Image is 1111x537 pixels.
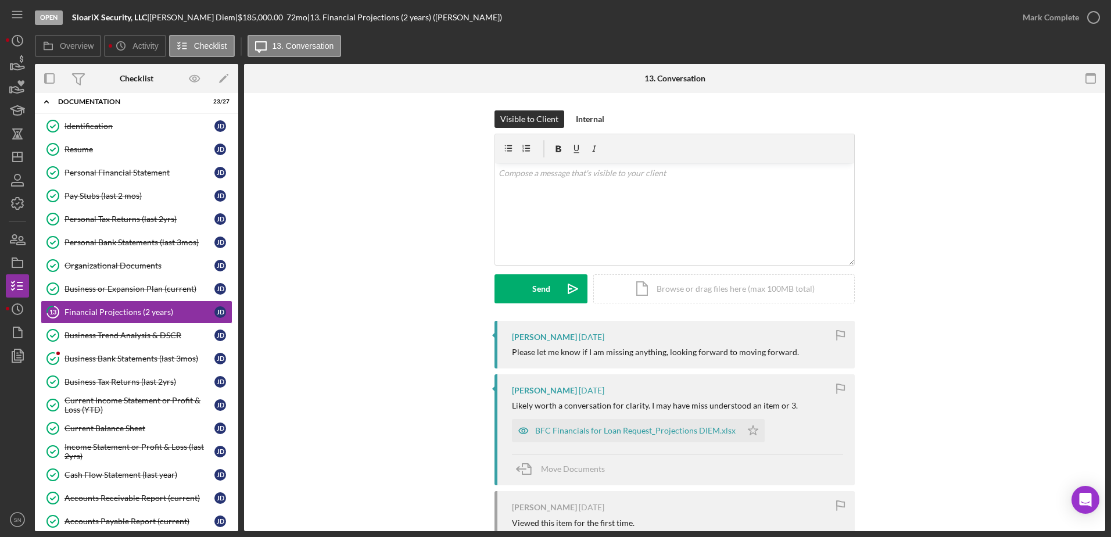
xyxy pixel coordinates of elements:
[149,13,238,22] div: [PERSON_NAME] Diem |
[214,167,226,178] div: J D
[41,161,232,184] a: Personal Financial StatementJD
[41,393,232,417] a: Current Income Statement or Profit & Loss (YTD)JD
[214,144,226,155] div: J D
[64,396,214,414] div: Current Income Statement or Profit & Loss (YTD)
[570,110,610,128] button: Internal
[1071,486,1099,514] div: Open Intercom Messenger
[214,446,226,457] div: J D
[512,503,577,512] div: [PERSON_NAME]
[214,469,226,481] div: J D
[41,370,232,393] a: Business Tax Returns (last 2yrs)JD
[41,486,232,510] a: Accounts Receivable Report (current)JD
[64,191,214,201] div: Pay Stubs (last 2 mos)
[64,238,214,247] div: Personal Bank Statements (last 3mos)
[64,261,214,270] div: Organizational Documents
[512,518,635,528] div: Viewed this item for the first time.
[64,121,214,131] div: Identification
[64,517,214,526] div: Accounts Payable Report (current)
[576,110,604,128] div: Internal
[64,470,214,479] div: Cash Flow Statement (last year)
[64,145,214,154] div: Resume
[64,214,214,224] div: Personal Tax Returns (last 2yrs)
[214,353,226,364] div: J D
[64,377,214,386] div: Business Tax Returns (last 2yrs)
[494,110,564,128] button: Visible to Client
[194,41,227,51] label: Checklist
[579,503,604,512] time: 2025-07-21 21:19
[64,284,214,293] div: Business or Expansion Plan (current)
[512,348,799,357] div: Please let me know if I am missing anything, looking forward to moving forward.
[72,12,147,22] b: SloariX Security, LLC
[273,41,334,51] label: 13. Conversation
[535,426,736,435] div: BFC Financials for Loan Request_Projections DIEM.xlsx
[41,231,232,254] a: Personal Bank Statements (last 3mos)JD
[41,254,232,277] a: Organizational DocumentsJD
[64,331,214,340] div: Business Trend Analysis & DSCR
[41,463,232,486] a: Cash Flow Statement (last year)JD
[72,13,149,22] div: |
[512,386,577,395] div: [PERSON_NAME]
[35,10,63,25] div: Open
[214,515,226,527] div: J D
[286,13,307,22] div: 72 mo
[41,207,232,231] a: Personal Tax Returns (last 2yrs)JD
[41,347,232,370] a: Business Bank Statements (last 3mos)JD
[132,41,158,51] label: Activity
[214,330,226,341] div: J D
[41,114,232,138] a: IdentificationJD
[41,417,232,440] a: Current Balance SheetJD
[41,324,232,347] a: Business Trend Analysis & DSCRJD
[64,424,214,433] div: Current Balance Sheet
[214,423,226,434] div: J D
[64,493,214,503] div: Accounts Receivable Report (current)
[248,35,342,57] button: 13. Conversation
[64,442,214,461] div: Income Statement or Profit & Loss (last 2yrs)
[541,464,605,474] span: Move Documents
[214,399,226,411] div: J D
[64,354,214,363] div: Business Bank Statements (last 3mos)
[579,332,604,342] time: 2025-08-12 22:25
[307,13,502,22] div: | 13. Financial Projections (2 years) ([PERSON_NAME])
[41,440,232,463] a: Income Statement or Profit & Loss (last 2yrs)JD
[214,213,226,225] div: J D
[238,13,286,22] div: $185,000.00
[532,274,550,303] div: Send
[214,190,226,202] div: J D
[41,300,232,324] a: 13Financial Projections (2 years)JD
[500,110,558,128] div: Visible to Client
[6,508,29,531] button: SN
[214,237,226,248] div: J D
[41,510,232,533] a: Accounts Payable Report (current)JD
[41,138,232,161] a: ResumeJD
[169,35,235,57] button: Checklist
[35,35,101,57] button: Overview
[512,401,798,410] div: Likely worth a conversation for clarity. I may have miss understood an item or 3.
[579,386,604,395] time: 2025-08-04 22:43
[58,98,200,105] div: Documentation
[209,98,230,105] div: 23 / 27
[104,35,166,57] button: Activity
[214,120,226,132] div: J D
[1011,6,1105,29] button: Mark Complete
[512,419,765,442] button: BFC Financials for Loan Request_Projections DIEM.xlsx
[41,277,232,300] a: Business or Expansion Plan (current)JD
[214,376,226,388] div: J D
[13,517,21,523] text: SN
[120,74,153,83] div: Checklist
[64,168,214,177] div: Personal Financial Statement
[60,41,94,51] label: Overview
[214,492,226,504] div: J D
[644,74,705,83] div: 13. Conversation
[214,283,226,295] div: J D
[64,307,214,317] div: Financial Projections (2 years)
[494,274,587,303] button: Send
[512,332,577,342] div: [PERSON_NAME]
[49,308,56,316] tspan: 13
[214,260,226,271] div: J D
[41,184,232,207] a: Pay Stubs (last 2 mos)JD
[512,454,617,484] button: Move Documents
[214,306,226,318] div: J D
[1023,6,1079,29] div: Mark Complete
